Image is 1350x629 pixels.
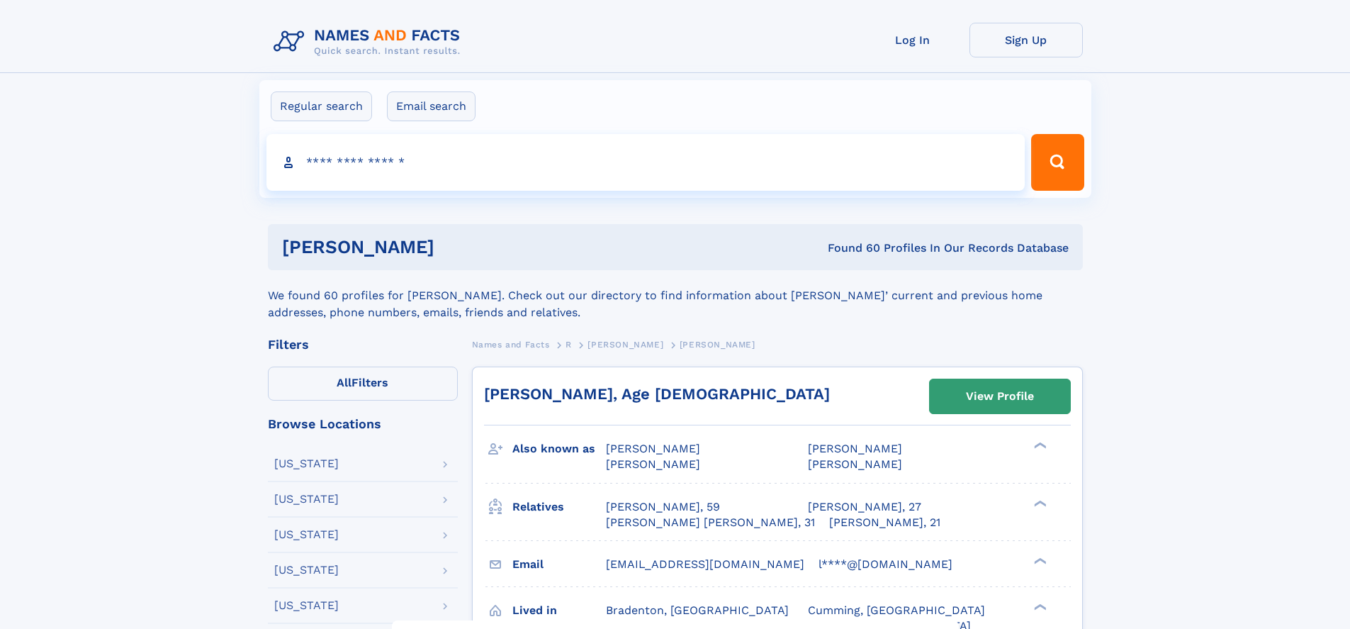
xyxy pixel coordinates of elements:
[566,340,572,350] span: R
[606,457,700,471] span: [PERSON_NAME]
[1030,441,1047,450] div: ❯
[1030,499,1047,508] div: ❯
[606,442,700,455] span: [PERSON_NAME]
[566,335,572,353] a: R
[512,495,606,519] h3: Relatives
[268,23,472,61] img: Logo Names and Facts
[606,557,804,571] span: [EMAIL_ADDRESS][DOMAIN_NAME]
[808,457,902,471] span: [PERSON_NAME]
[606,603,789,617] span: Bradenton, [GEOGRAPHIC_DATA]
[808,442,902,455] span: [PERSON_NAME]
[606,515,815,530] a: [PERSON_NAME] [PERSON_NAME], 31
[282,238,631,256] h1: [PERSON_NAME]
[1031,134,1084,191] button: Search Button
[268,338,458,351] div: Filters
[271,91,372,121] label: Regular search
[274,529,339,540] div: [US_STATE]
[387,91,476,121] label: Email search
[512,437,606,461] h3: Also known as
[274,564,339,576] div: [US_STATE]
[829,515,940,530] a: [PERSON_NAME], 21
[484,385,830,403] a: [PERSON_NAME], Age [DEMOGRAPHIC_DATA]
[268,418,458,430] div: Browse Locations
[587,340,663,350] span: [PERSON_NAME]
[274,600,339,611] div: [US_STATE]
[1030,556,1047,565] div: ❯
[274,458,339,469] div: [US_STATE]
[266,134,1025,191] input: search input
[274,494,339,505] div: [US_STATE]
[606,499,720,515] a: [PERSON_NAME], 59
[268,270,1083,321] div: We found 60 profiles for [PERSON_NAME]. Check out our directory to find information about [PERSON...
[268,367,458,401] label: Filters
[969,23,1083,57] a: Sign Up
[856,23,969,57] a: Log In
[808,603,985,617] span: Cumming, [GEOGRAPHIC_DATA]
[631,240,1069,256] div: Found 60 Profiles In Our Records Database
[966,380,1034,413] div: View Profile
[587,335,663,353] a: [PERSON_NAME]
[680,340,755,350] span: [PERSON_NAME]
[1030,602,1047,611] div: ❯
[472,335,550,353] a: Names and Facts
[808,499,921,515] a: [PERSON_NAME], 27
[930,379,1070,413] a: View Profile
[512,552,606,577] h3: Email
[337,376,351,389] span: All
[512,599,606,623] h3: Lived in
